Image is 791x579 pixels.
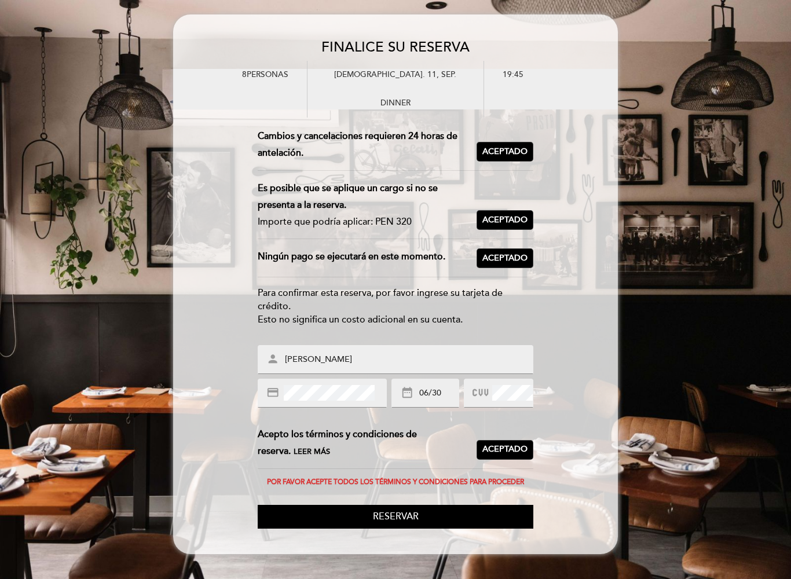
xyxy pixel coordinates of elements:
div: 19:45 [484,61,605,89]
span: Aceptado [482,252,528,265]
button: Aceptado [477,248,533,268]
div: Para confirmar esta reserva, por favor ingrese su tarjeta de crédito. Esto no significa un costo ... [258,287,533,327]
span: Leer más [294,447,330,456]
span: Aceptado [482,214,528,226]
input: MM/YY [418,387,459,400]
div: Importe que podría aplicar: PEN 320 [258,214,467,230]
span: Reservar [373,511,419,522]
span: FINALICE SU RESERVA [321,39,470,56]
button: Aceptado [477,440,533,460]
i: person [266,353,279,365]
div: [DEMOGRAPHIC_DATA]. 11, sep. DINNER [307,61,484,118]
div: Por favor acepte todos los términos y condiciones para proceder [258,478,533,486]
div: Ningún pago se ejecutará en este momento. [258,248,477,268]
div: 8 [186,61,307,89]
i: date_range [401,386,413,399]
span: personas [247,69,288,79]
button: Reservar [258,505,533,529]
span: Aceptado [482,146,528,158]
div: Es posible que se aplique un cargo si no se presenta a la reserva. [258,180,467,214]
div: Cambios y cancelaciones requieren 24 horas de antelación. [258,128,477,162]
button: Aceptado [477,210,533,230]
input: Nombre impreso en la tarjeta [284,353,535,367]
button: Aceptado [477,142,533,162]
i: credit_card [266,386,279,399]
span: Aceptado [482,444,528,456]
div: Acepto los términos y condiciones de reserva. [258,426,477,460]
